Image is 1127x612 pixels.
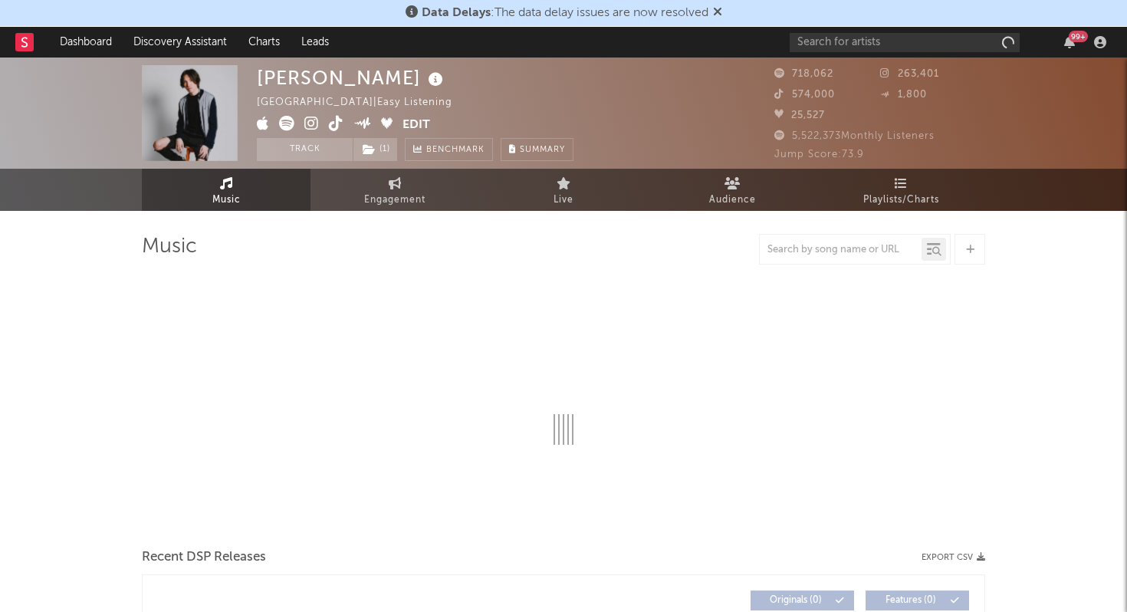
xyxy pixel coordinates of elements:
[364,191,426,209] span: Engagement
[479,169,648,211] a: Live
[353,138,398,161] span: ( 1 )
[212,191,241,209] span: Music
[426,141,485,160] span: Benchmark
[760,244,922,256] input: Search by song name or URL
[1069,31,1088,42] div: 99 +
[405,138,493,161] a: Benchmark
[257,65,447,90] div: [PERSON_NAME]
[501,138,573,161] button: Summary
[751,591,854,610] button: Originals(0)
[353,138,397,161] button: (1)
[257,94,470,112] div: [GEOGRAPHIC_DATA] | Easy Listening
[520,146,565,154] span: Summary
[876,596,946,605] span: Features ( 0 )
[774,150,864,160] span: Jump Score: 73.9
[774,131,935,141] span: 5,522,373 Monthly Listeners
[402,116,430,135] button: Edit
[142,548,266,567] span: Recent DSP Releases
[880,90,927,100] span: 1,800
[291,27,340,58] a: Leads
[774,69,833,79] span: 718,062
[1064,36,1075,48] button: 99+
[648,169,816,211] a: Audience
[922,553,985,562] button: Export CSV
[866,591,969,610] button: Features(0)
[422,7,708,19] span: : The data delay issues are now resolved
[790,33,1020,52] input: Search for artists
[774,90,835,100] span: 574,000
[761,596,831,605] span: Originals ( 0 )
[713,7,722,19] span: Dismiss
[554,191,573,209] span: Live
[816,169,985,211] a: Playlists/Charts
[880,69,939,79] span: 263,401
[863,191,939,209] span: Playlists/Charts
[774,110,825,120] span: 25,527
[49,27,123,58] a: Dashboard
[142,169,310,211] a: Music
[123,27,238,58] a: Discovery Assistant
[257,138,353,161] button: Track
[238,27,291,58] a: Charts
[709,191,756,209] span: Audience
[422,7,491,19] span: Data Delays
[310,169,479,211] a: Engagement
